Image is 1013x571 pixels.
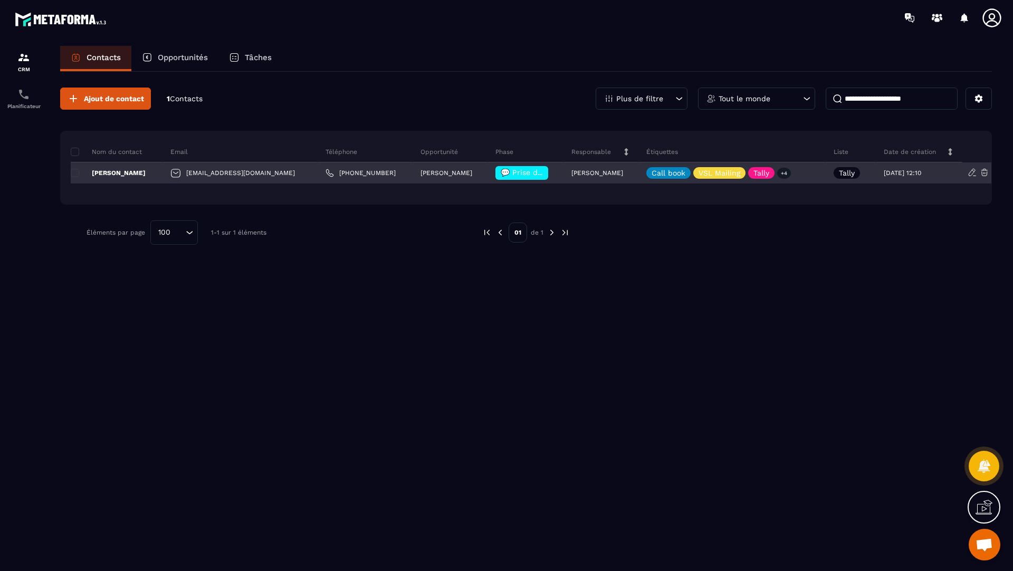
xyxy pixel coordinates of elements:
p: Tally [753,169,769,177]
div: Search for option [150,220,198,245]
p: Opportunités [158,53,208,62]
img: prev [495,228,505,237]
p: Tout le monde [719,95,770,102]
img: next [547,228,557,237]
a: Contacts [60,46,131,71]
p: [DATE] 12:10 [884,169,921,177]
img: scheduler [17,88,30,101]
p: Phase [495,148,513,156]
p: Call book [652,169,685,177]
p: [PERSON_NAME] [421,169,472,177]
p: 1-1 sur 1 éléments [211,229,266,236]
img: formation [17,51,30,64]
p: Étiquettes [646,148,678,156]
p: CRM [3,66,45,72]
a: Tâches [218,46,282,71]
p: de 1 [531,228,543,237]
a: [PHONE_NUMBER] [326,169,396,177]
img: next [560,228,570,237]
p: Tâches [245,53,272,62]
p: Date de création [884,148,936,156]
p: Tally [839,169,855,177]
button: Ajout de contact [60,88,151,110]
p: VSL Mailing [699,169,740,177]
span: 100 [155,227,174,238]
p: [PERSON_NAME] [71,169,146,177]
a: schedulerschedulerPlanificateur [3,80,45,117]
p: +4 [777,168,791,179]
p: Téléphone [326,148,357,156]
p: Responsable [571,148,611,156]
span: 💬 Prise de contact effectué [501,168,606,177]
a: formationformationCRM [3,43,45,80]
div: Ouvrir le chat [969,529,1000,560]
p: Email [170,148,188,156]
span: Ajout de contact [84,93,144,104]
p: 1 [167,94,203,104]
p: Contacts [87,53,121,62]
p: [PERSON_NAME] [571,169,623,177]
input: Search for option [174,227,183,238]
img: logo [15,9,110,29]
p: Nom du contact [71,148,142,156]
p: 01 [509,222,527,243]
img: prev [482,228,492,237]
p: Liste [834,148,848,156]
p: Opportunité [421,148,458,156]
p: Planificateur [3,103,45,109]
p: Éléments par page [87,229,145,236]
span: Contacts [170,94,203,103]
p: Plus de filtre [616,95,663,102]
a: Opportunités [131,46,218,71]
